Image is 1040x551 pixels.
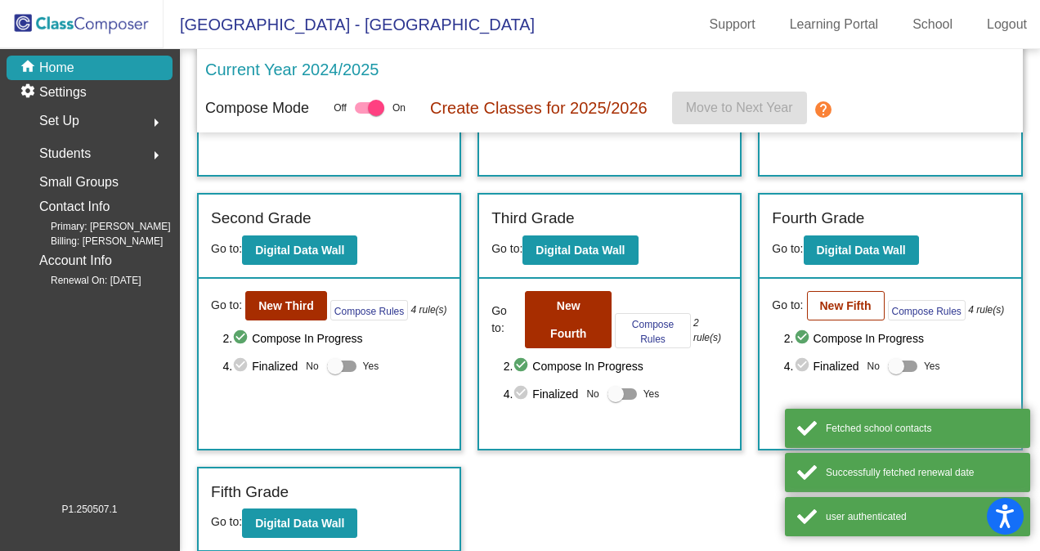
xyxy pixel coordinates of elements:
[39,195,110,218] p: Contact Info
[814,100,833,119] mat-icon: help
[820,299,872,312] b: New Fifth
[205,57,379,82] p: Current Year 2024/2025
[39,142,91,165] span: Students
[586,387,598,401] span: No
[164,11,535,38] span: [GEOGRAPHIC_DATA] - [GEOGRAPHIC_DATA]
[615,313,690,348] button: Compose Rules
[968,302,1004,317] i: 4 rule(s)
[974,11,1040,38] a: Logout
[772,207,864,231] label: Fourth Grade
[491,302,522,337] span: Go to:
[223,356,298,376] span: 4. Finalized
[899,11,966,38] a: School
[924,356,940,376] span: Yes
[672,92,807,124] button: Move to Next Year
[784,356,859,376] span: 4. Finalized
[25,219,171,234] span: Primary: [PERSON_NAME]
[146,113,166,132] mat-icon: arrow_right
[772,242,803,255] span: Go to:
[784,329,1009,348] span: 2. Compose In Progress
[536,244,625,257] b: Digital Data Wall
[525,291,612,348] button: New Fourth
[826,509,1018,524] div: user authenticated
[211,297,242,314] span: Go to:
[392,101,406,115] span: On
[794,356,814,376] mat-icon: check_circle
[686,101,793,114] span: Move to Next Year
[20,83,39,102] mat-icon: settings
[39,249,112,272] p: Account Info
[39,58,74,78] p: Home
[242,508,357,538] button: Digital Data Wall
[334,101,347,115] span: Off
[39,171,119,194] p: Small Groups
[430,96,648,120] p: Create Classes for 2025/2026
[807,291,885,320] button: New Fifth
[504,356,728,376] span: 2. Compose In Progress
[211,481,289,504] label: Fifth Grade
[777,11,892,38] a: Learning Portal
[804,235,919,265] button: Digital Data Wall
[888,300,966,320] button: Compose Rules
[205,97,309,119] p: Compose Mode
[826,421,1018,436] div: Fetched school contacts
[826,465,1018,480] div: Successfully fetched renewal date
[817,244,906,257] b: Digital Data Wall
[25,234,163,249] span: Billing: [PERSON_NAME]
[232,356,252,376] mat-icon: check_circle
[697,11,769,38] a: Support
[513,384,532,404] mat-icon: check_circle
[39,110,79,132] span: Set Up
[255,244,344,257] b: Digital Data Wall
[330,300,408,320] button: Compose Rules
[245,291,327,320] button: New Third
[867,359,880,374] span: No
[255,517,344,530] b: Digital Data Wall
[146,146,166,165] mat-icon: arrow_right
[643,384,660,404] span: Yes
[39,83,87,102] p: Settings
[20,58,39,78] mat-icon: home
[211,207,312,231] label: Second Grade
[513,356,532,376] mat-icon: check_circle
[522,235,638,265] button: Digital Data Wall
[232,329,252,348] mat-icon: check_circle
[211,242,242,255] span: Go to:
[504,384,579,404] span: 4. Finalized
[550,299,586,340] b: New Fourth
[223,329,448,348] span: 2. Compose In Progress
[772,297,803,314] span: Go to:
[794,329,814,348] mat-icon: check_circle
[491,242,522,255] span: Go to:
[491,207,574,231] label: Third Grade
[258,299,314,312] b: New Third
[25,273,141,288] span: Renewal On: [DATE]
[242,235,357,265] button: Digital Data Wall
[306,359,318,374] span: No
[411,302,447,317] i: 4 rule(s)
[363,356,379,376] span: Yes
[211,515,242,528] span: Go to:
[693,316,728,345] i: 2 rule(s)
